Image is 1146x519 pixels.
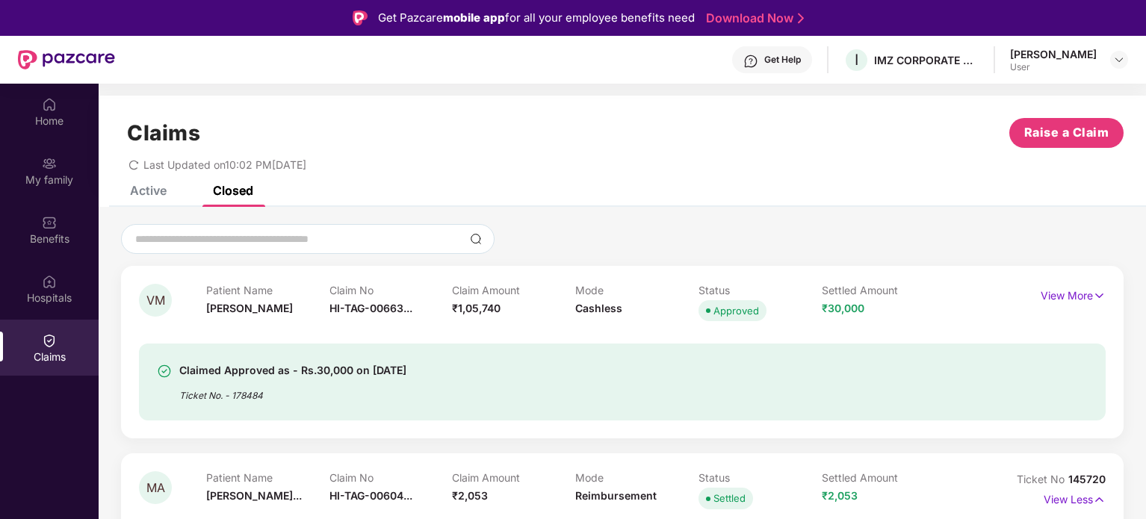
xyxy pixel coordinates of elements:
[575,302,622,314] span: Cashless
[18,50,115,69] img: New Pazcare Logo
[143,158,306,171] span: Last Updated on 10:02 PM[DATE]
[764,54,801,66] div: Get Help
[42,215,57,230] img: svg+xml;base64,PHN2ZyBpZD0iQmVuZWZpdHMiIHhtbG5zPSJodHRwOi8vd3d3LnczLm9yZy8yMDAwL3N2ZyIgd2lkdGg9Ij...
[706,10,799,26] a: Download Now
[1017,473,1068,485] span: Ticket No
[206,284,329,296] p: Patient Name
[42,274,57,289] img: svg+xml;base64,PHN2ZyBpZD0iSG9zcGl0YWxzIiB4bWxucz0iaHR0cDovL3d3dy53My5vcmcvMjAwMC9zdmciIHdpZHRoPS...
[822,284,945,296] p: Settled Amount
[1041,284,1106,304] p: View More
[206,489,302,502] span: [PERSON_NAME]...
[822,471,945,484] p: Settled Amount
[42,97,57,112] img: svg+xml;base64,PHN2ZyBpZD0iSG9tZSIgeG1sbnM9Imh0dHA6Ly93d3cudzMub3JnLzIwMDAvc3ZnIiB3aWR0aD0iMjAiIG...
[1068,473,1106,485] span: 145720
[452,489,488,502] span: ₹2,053
[798,10,804,26] img: Stroke
[452,302,501,314] span: ₹1,05,740
[130,183,167,198] div: Active
[1113,54,1125,66] img: svg+xml;base64,PHN2ZyBpZD0iRHJvcGRvd24tMzJ4MzIiIHhtbG5zPSJodHRwOi8vd3d3LnczLm9yZy8yMDAwL3N2ZyIgd2...
[575,284,699,296] p: Mode
[1010,61,1097,73] div: User
[353,10,368,25] img: Logo
[1009,118,1124,148] button: Raise a Claim
[329,284,453,296] p: Claim No
[1024,123,1109,142] span: Raise a Claim
[378,9,695,27] div: Get Pazcare for all your employee benefits need
[206,471,329,484] p: Patient Name
[743,54,758,69] img: svg+xml;base64,PHN2ZyBpZD0iSGVscC0zMngzMiIgeG1sbnM9Imh0dHA6Ly93d3cudzMub3JnLzIwMDAvc3ZnIiB3aWR0aD...
[213,183,253,198] div: Closed
[699,471,822,484] p: Status
[1044,488,1106,508] p: View Less
[128,158,139,171] span: redo
[822,302,864,314] span: ₹30,000
[452,284,575,296] p: Claim Amount
[713,303,759,318] div: Approved
[1010,47,1097,61] div: [PERSON_NAME]
[42,156,57,171] img: svg+xml;base64,PHN2ZyB3aWR0aD0iMjAiIGhlaWdodD0iMjAiIHZpZXdCb3g9IjAgMCAyMCAyMCIgZmlsbD0ibm9uZSIgeG...
[575,489,657,502] span: Reimbursement
[1093,491,1106,508] img: svg+xml;base64,PHN2ZyB4bWxucz0iaHR0cDovL3d3dy53My5vcmcvMjAwMC9zdmciIHdpZHRoPSIxNyIgaGVpZ2h0PSIxNy...
[874,53,979,67] div: IMZ CORPORATE PRIVATE LIMITED
[157,364,172,379] img: svg+xml;base64,PHN2ZyBpZD0iU3VjY2Vzcy0zMngzMiIgeG1sbnM9Imh0dHA6Ly93d3cudzMub3JnLzIwMDAvc3ZnIiB3aW...
[699,284,822,296] p: Status
[206,302,293,314] span: [PERSON_NAME]
[1093,288,1106,304] img: svg+xml;base64,PHN2ZyB4bWxucz0iaHR0cDovL3d3dy53My5vcmcvMjAwMC9zdmciIHdpZHRoPSIxNyIgaGVpZ2h0PSIxNy...
[179,379,406,403] div: Ticket No. - 178484
[329,489,412,502] span: HI-TAG-00604...
[329,302,412,314] span: HI-TAG-00663...
[329,471,453,484] p: Claim No
[822,489,858,502] span: ₹2,053
[146,294,165,307] span: VM
[452,471,575,484] p: Claim Amount
[42,333,57,348] img: svg+xml;base64,PHN2ZyBpZD0iQ2xhaW0iIHhtbG5zPSJodHRwOi8vd3d3LnczLm9yZy8yMDAwL3N2ZyIgd2lkdGg9IjIwIi...
[713,491,746,506] div: Settled
[443,10,505,25] strong: mobile app
[146,482,165,494] span: MA
[179,361,406,379] div: Claimed Approved as - Rs.30,000 on [DATE]
[470,233,482,245] img: svg+xml;base64,PHN2ZyBpZD0iU2VhcmNoLTMyeDMyIiB4bWxucz0iaHR0cDovL3d3dy53My5vcmcvMjAwMC9zdmciIHdpZH...
[855,51,858,69] span: I
[575,471,699,484] p: Mode
[127,120,200,146] h1: Claims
